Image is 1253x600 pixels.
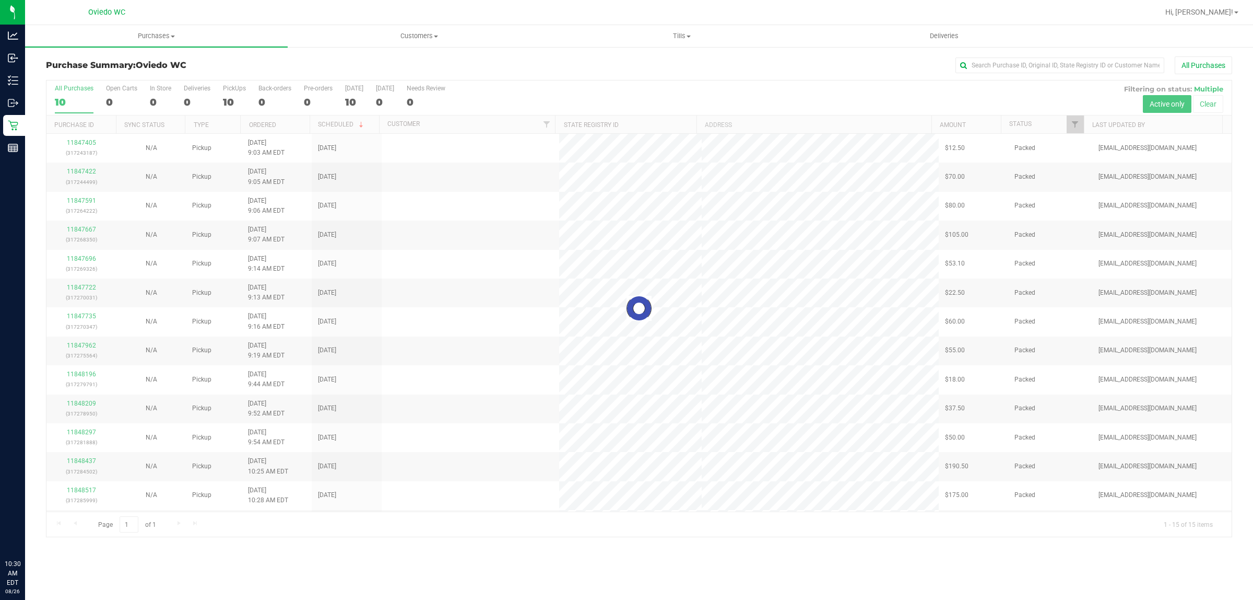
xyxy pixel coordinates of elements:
span: Customers [288,31,550,41]
iframe: Resource center [10,516,42,548]
inline-svg: Inventory [8,75,18,86]
span: Oviedo WC [136,60,186,70]
span: Hi, [PERSON_NAME]! [1165,8,1233,16]
span: Tills [551,31,812,41]
p: 08/26 [5,587,20,595]
a: Customers [288,25,550,47]
h3: Purchase Summary: [46,61,441,70]
inline-svg: Inbound [8,53,18,63]
a: Tills [550,25,813,47]
inline-svg: Retail [8,120,18,131]
span: Deliveries [916,31,973,41]
inline-svg: Outbound [8,98,18,108]
span: Purchases [25,31,288,41]
inline-svg: Analytics [8,30,18,41]
inline-svg: Reports [8,143,18,153]
button: All Purchases [1175,56,1232,74]
span: Oviedo WC [88,8,125,17]
input: Search Purchase ID, Original ID, State Registry ID or Customer Name... [955,57,1164,73]
iframe: Resource center unread badge [31,515,43,527]
a: Purchases [25,25,288,47]
a: Deliveries [813,25,1075,47]
p: 10:30 AM EDT [5,559,20,587]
